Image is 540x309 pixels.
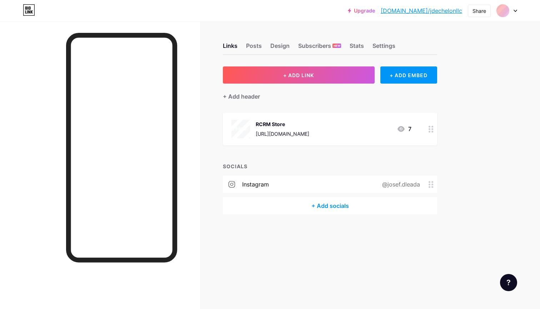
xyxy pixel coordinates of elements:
[283,72,314,78] span: + ADD LINK
[223,41,237,54] div: Links
[223,66,375,84] button: + ADD LINK
[350,41,364,54] div: Stats
[371,180,429,189] div: @josef.dleada
[380,66,437,84] div: + ADD EMBED
[334,44,340,48] span: NEW
[472,7,486,15] div: Share
[223,92,260,101] div: + Add header
[242,180,269,189] div: instagram
[256,130,309,138] div: [URL][DOMAIN_NAME]
[348,8,375,14] a: Upgrade
[223,163,437,170] div: SOCIALS
[256,120,309,128] div: RCRM Store
[270,41,290,54] div: Design
[381,6,462,15] a: [DOMAIN_NAME]/jdechelonllc
[397,125,411,133] div: 7
[223,197,437,214] div: + Add socials
[246,41,262,54] div: Posts
[298,41,341,54] div: Subscribers
[372,41,395,54] div: Settings
[231,120,250,138] img: RCRM Store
